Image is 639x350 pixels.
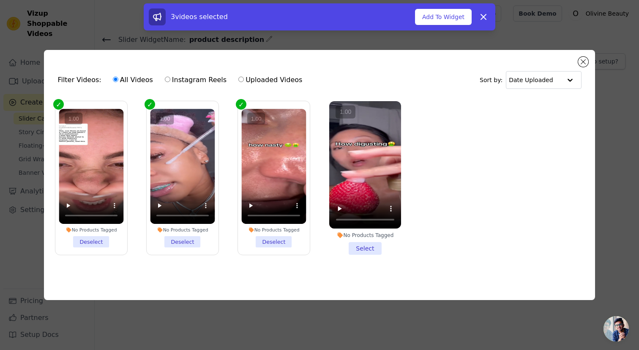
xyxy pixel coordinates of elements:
[578,57,588,67] button: Close modal
[171,13,228,21] span: 3 videos selected
[57,70,307,90] div: Filter Videos:
[415,9,472,25] button: Add To Widget
[238,74,303,85] label: Uploaded Videos
[150,227,215,233] div: No Products Tagged
[164,74,227,85] label: Instagram Reels
[112,74,153,85] label: All Videos
[603,316,629,342] div: Open chat
[242,227,306,233] div: No Products Tagged
[59,227,124,233] div: No Products Tagged
[480,71,582,89] div: Sort by:
[329,232,401,239] div: No Products Tagged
